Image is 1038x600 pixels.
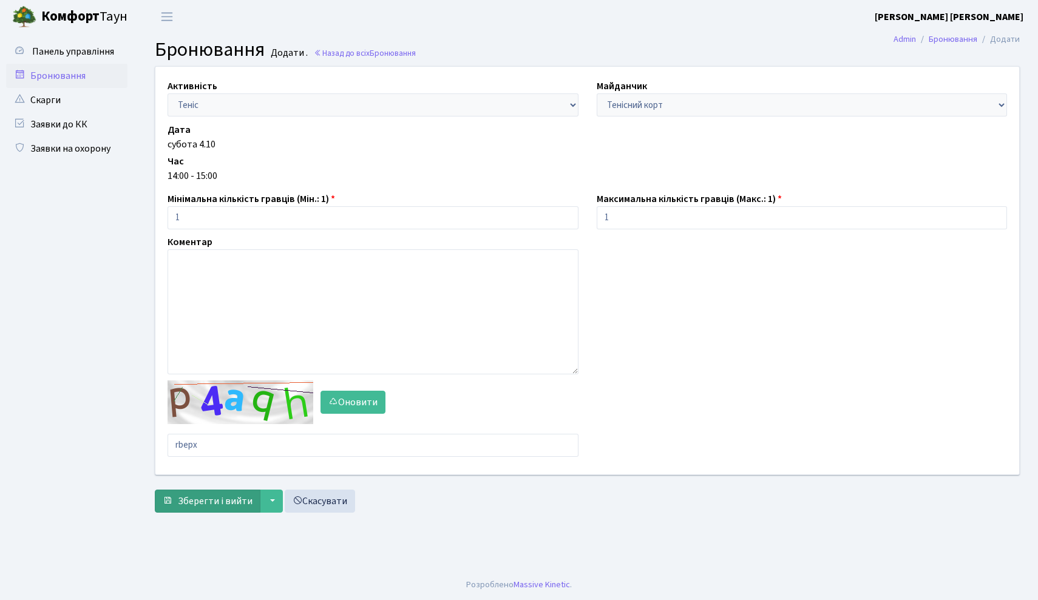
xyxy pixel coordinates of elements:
[285,490,355,513] a: Скасувати
[514,578,570,591] a: Massive Kinetic
[268,47,308,59] small: Додати .
[929,33,977,46] a: Бронювання
[168,192,335,206] label: Мінімальна кількість гравців (Мін.: 1)
[12,5,36,29] img: logo.png
[168,434,578,457] input: Введіть текст із зображення
[168,169,1007,183] div: 14:00 - 15:00
[894,33,916,46] a: Admin
[6,39,127,64] a: Панель управління
[168,154,184,169] label: Час
[6,64,127,88] a: Бронювання
[875,10,1023,24] a: [PERSON_NAME] [PERSON_NAME]
[152,7,182,27] button: Переключити навігацію
[178,494,253,508] span: Зберегти і вийти
[168,123,191,137] label: Дата
[32,45,114,58] span: Панель управління
[466,578,572,592] div: Розроблено .
[597,192,782,206] label: Максимальна кількість гравців (Макс.: 1)
[314,47,416,59] a: Назад до всіхБронювання
[155,36,265,64] span: Бронювання
[41,7,127,27] span: Таун
[875,27,1038,52] nav: breadcrumb
[168,79,217,93] label: Активність
[41,7,100,26] b: Комфорт
[168,137,1007,152] div: субота 4.10
[977,33,1020,46] li: Додати
[168,235,212,249] label: Коментар
[6,112,127,137] a: Заявки до КК
[370,47,416,59] span: Бронювання
[321,391,385,414] button: Оновити
[597,79,647,93] label: Майданчик
[6,88,127,112] a: Скарги
[6,137,127,161] a: Заявки на охорону
[155,490,260,513] button: Зберегти і вийти
[168,380,313,424] img: default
